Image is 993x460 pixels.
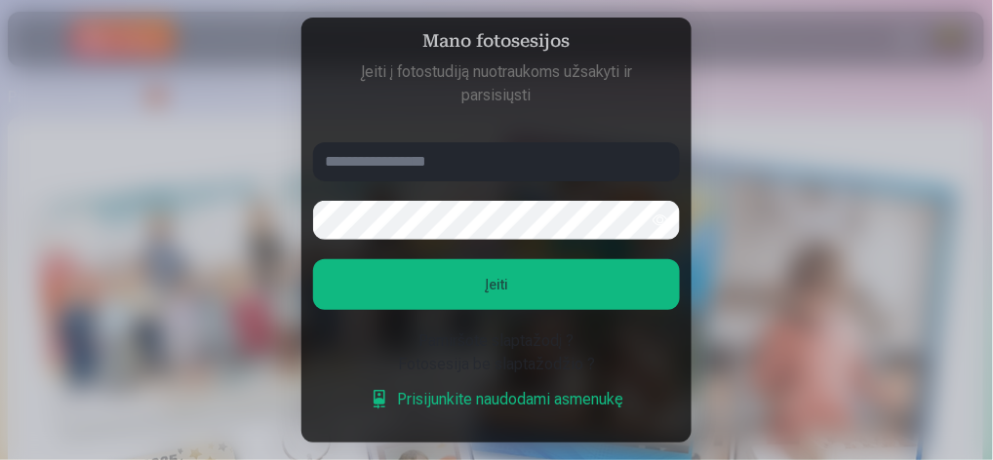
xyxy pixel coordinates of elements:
button: Įeiti [313,259,680,310]
p: Įeiti į fotostudiją nuotraukoms užsakyti ir parsisiųsti [313,60,680,107]
h4: Mano fotosesijos [313,29,680,60]
div: Pamiršote slaptažodį ? [313,329,680,353]
div: Fotosesija be slaptažodžio ? [313,353,680,376]
a: Prisijunkite naudodami asmenukę [370,388,623,411]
